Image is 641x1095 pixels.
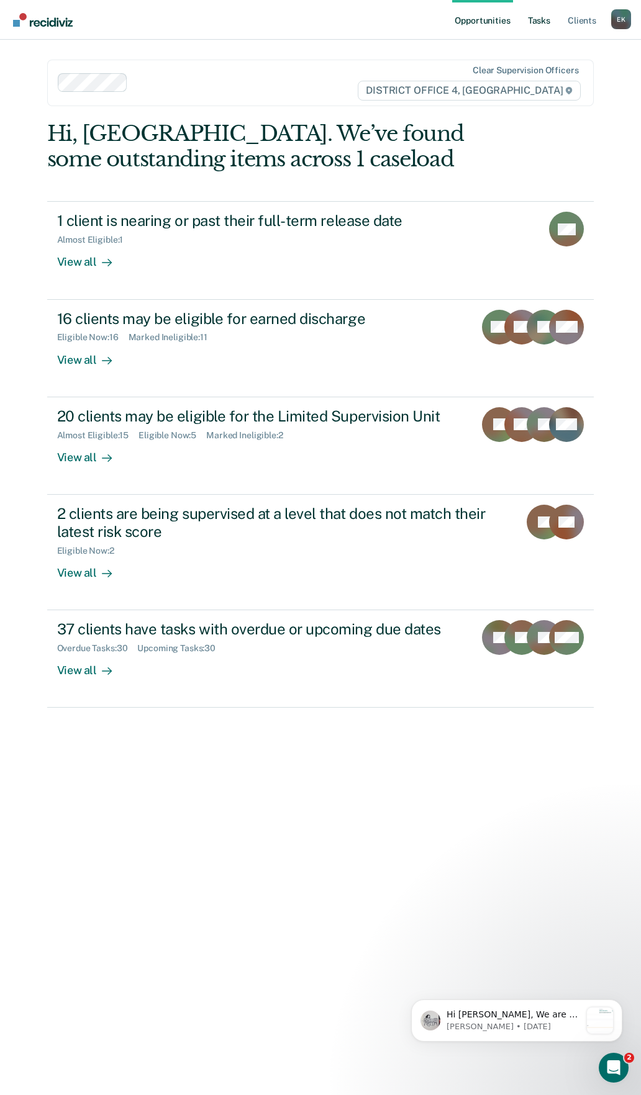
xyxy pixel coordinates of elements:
div: Overdue Tasks : 30 [57,643,138,654]
div: View all [57,245,127,269]
iframe: Intercom live chat [599,1053,629,1083]
iframe: Intercom notifications message [393,975,641,1061]
div: Marked Ineligible : 11 [129,332,217,343]
div: 20 clients may be eligible for the Limited Supervision Unit [57,407,465,425]
div: Marked Ineligible : 2 [206,430,293,441]
a: 37 clients have tasks with overdue or upcoming due datesOverdue Tasks:30Upcoming Tasks:30View all [47,610,594,708]
div: Clear supervision officers [473,65,578,76]
div: View all [57,654,127,678]
div: View all [57,440,127,464]
span: DISTRICT OFFICE 4, [GEOGRAPHIC_DATA] [358,81,581,101]
div: Eligible Now : 2 [57,546,124,556]
div: Hi, [GEOGRAPHIC_DATA]. We’ve found some outstanding items across 1 caseload [47,121,485,172]
div: Almost Eligible : 15 [57,430,139,441]
img: Recidiviz [13,13,73,27]
div: Upcoming Tasks : 30 [137,643,225,654]
a: 1 client is nearing or past their full-term release dateAlmost Eligible:1View all [47,201,594,299]
a: 16 clients may be eligible for earned dischargeEligible Now:16Marked Ineligible:11View all [47,300,594,397]
a: 20 clients may be eligible for the Limited Supervision UnitAlmost Eligible:15Eligible Now:5Marked... [47,397,594,495]
div: 16 clients may be eligible for earned discharge [57,310,465,328]
div: 37 clients have tasks with overdue or upcoming due dates [57,620,465,638]
div: E K [611,9,631,29]
div: View all [57,343,127,367]
div: 2 clients are being supervised at a level that does not match their latest risk score [57,505,493,541]
span: 2 [624,1053,634,1063]
div: View all [57,556,127,580]
div: Eligible Now : 16 [57,332,129,343]
button: Profile dropdown button [611,9,631,29]
a: 2 clients are being supervised at a level that does not match their latest risk scoreEligible Now... [47,495,594,610]
div: Almost Eligible : 1 [57,235,134,245]
div: Eligible Now : 5 [139,430,206,441]
div: 1 client is nearing or past their full-term release date [57,212,493,230]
